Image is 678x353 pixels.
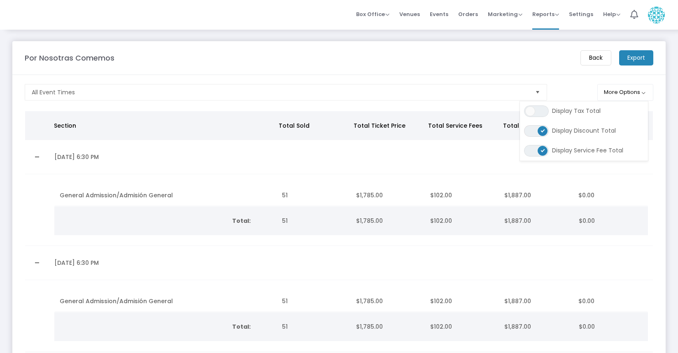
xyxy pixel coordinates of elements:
[520,101,648,121] div: Display Tax Total
[55,291,648,312] div: Data table
[25,111,653,352] div: Data table
[356,297,383,305] span: $1,785.00
[232,323,251,331] b: Total:
[25,52,114,63] m-panel-title: Por Nosotras Comemos
[49,140,276,174] td: [DATE] 6:30 PM
[282,217,288,225] span: 51
[49,246,276,280] td: [DATE] 6:30 PM
[504,217,531,225] span: $1,887.00
[458,4,478,25] span: Orders
[60,191,173,199] span: General Admission/Admisión General
[578,297,594,305] span: $0.00
[532,84,543,100] button: Select
[578,191,594,199] span: $0.00
[430,191,452,199] span: $102.00
[603,10,620,18] span: Help
[597,84,654,101] button: More Options
[619,50,653,65] m-button: Export
[356,217,383,225] span: $1,785.00
[423,111,498,140] th: Total Service Fees
[504,297,531,305] span: $1,887.00
[282,191,288,199] span: 51
[399,4,420,25] span: Venues
[430,4,448,25] span: Events
[282,297,288,305] span: 51
[504,191,531,199] span: $1,887.00
[430,217,452,225] span: $102.00
[49,111,274,140] th: Section
[32,88,75,96] span: All Event Times
[532,10,559,18] span: Reports
[356,191,383,199] span: $1,785.00
[569,4,593,25] span: Settings
[232,217,251,225] b: Total:
[356,10,389,18] span: Box Office
[55,185,648,206] div: Data table
[541,148,545,152] span: ON
[30,150,44,164] a: Collapse Details
[541,129,545,133] span: ON
[504,323,531,331] span: $1,887.00
[488,10,522,18] span: Marketing
[354,122,405,130] span: Total Ticket Price
[580,50,611,65] m-button: Back
[60,297,173,305] span: General Admission/Admisión General
[503,122,550,130] span: Total Price Paid
[282,323,288,331] span: 51
[30,256,44,269] a: Collapse Details
[579,217,595,225] span: $0.00
[520,141,648,161] div: Display Service Fee Total
[430,297,452,305] span: $102.00
[356,323,383,331] span: $1,785.00
[274,111,349,140] th: Total Sold
[430,323,452,331] span: $102.00
[520,121,648,141] div: Display Discount Total
[579,323,595,331] span: $0.00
